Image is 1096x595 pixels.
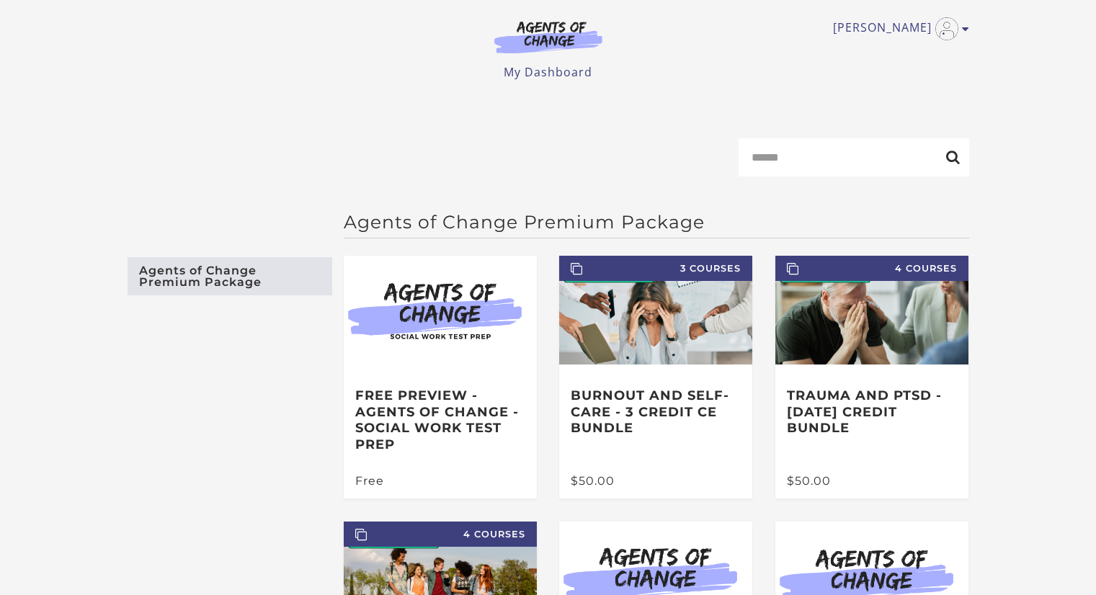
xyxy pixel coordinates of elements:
span: 4 Courses [775,256,968,281]
h3: Free Preview - Agents of Change - Social Work Test Prep [355,388,525,452]
span: 4 Courses [344,522,537,547]
h3: Burnout and Self-Care - 3 Credit CE Bundle [571,388,741,437]
a: Toggle menu [833,17,962,40]
h2: Agents of Change Premium Package [344,211,969,233]
div: $50.00 [571,475,741,487]
a: My Dashboard [504,64,592,80]
div: Free [355,475,525,487]
a: Agents of Change Premium Package [128,257,332,295]
a: Free Preview - Agents of Change - Social Work Test Prep Free [344,256,537,498]
div: $50.00 [787,475,957,487]
a: 3 Courses Burnout and Self-Care - 3 Credit CE Bundle $50.00 [559,256,752,498]
img: Agents of Change Logo [479,20,618,53]
span: 3 Courses [559,256,752,281]
h3: Trauma and PTSD - [DATE] Credit Bundle [787,388,957,437]
a: 4 Courses Trauma and PTSD - [DATE] Credit Bundle $50.00 [775,256,968,498]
